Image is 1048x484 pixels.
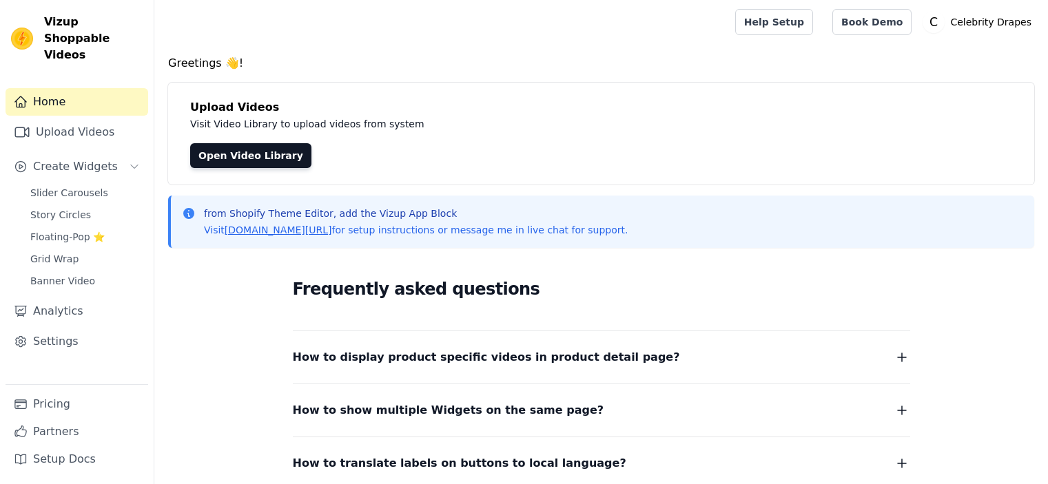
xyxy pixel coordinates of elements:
[293,348,910,367] button: How to display product specific videos in product detail page?
[293,454,626,473] span: How to translate labels on buttons to local language?
[293,348,680,367] span: How to display product specific videos in product detail page?
[190,116,808,132] p: Visit Video Library to upload videos from system
[30,208,91,222] span: Story Circles
[22,205,148,224] a: Story Circles
[22,249,148,269] a: Grid Wrap
[44,14,143,63] span: Vizup Shoppable Videos
[6,118,148,146] a: Upload Videos
[30,230,105,244] span: Floating-Pop ⭐
[11,28,33,50] img: Vizup
[30,186,108,200] span: Slider Carousels
[22,183,148,202] a: Slider Carousels
[929,15,938,29] text: C
[33,158,118,175] span: Create Widgets
[30,252,79,266] span: Grid Wrap
[204,223,628,237] p: Visit for setup instructions or message me in live chat for support.
[832,9,912,35] a: Book Demo
[6,328,148,355] a: Settings
[168,55,1034,72] h4: Greetings 👋!
[22,271,148,291] a: Banner Video
[293,454,910,473] button: How to translate labels on buttons to local language?
[735,9,813,35] a: Help Setup
[30,274,95,288] span: Banner Video
[293,275,910,303] h2: Frequently asked questions
[190,143,311,168] a: Open Video Library
[293,401,910,420] button: How to show multiple Widgets on the same page?
[945,10,1037,34] p: Celebrity Drapes
[22,227,148,246] a: Floating-Pop ⭐
[6,297,148,325] a: Analytics
[190,99,1012,116] h4: Upload Videos
[6,88,148,116] a: Home
[6,390,148,418] a: Pricing
[293,401,604,420] span: How to show multiple Widgets on the same page?
[6,445,148,473] a: Setup Docs
[225,224,332,235] a: [DOMAIN_NAME][URL]
[923,10,1037,34] button: C Celebrity Drapes
[204,207,628,220] p: from Shopify Theme Editor, add the Vizup App Block
[6,153,148,180] button: Create Widgets
[6,418,148,445] a: Partners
